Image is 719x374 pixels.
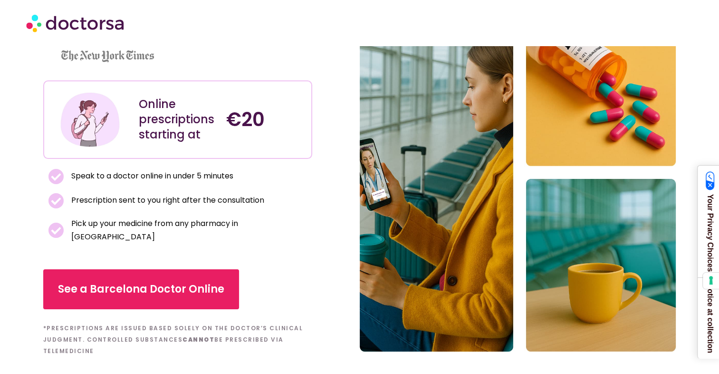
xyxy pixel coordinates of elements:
h4: €20 [226,108,304,131]
span: See a Barcelona Doctor Online [58,282,224,297]
div: Online prescriptions starting at [139,97,217,142]
b: cannot [182,335,214,344]
span: Prescription sent to you right after the consultation [69,194,264,207]
img: Illustration depicting a young woman in a casual outfit, engaged with her smartphone. She has a p... [59,89,121,151]
a: See a Barcelona Doctor Online [43,269,239,309]
button: Your consent preferences for tracking technologies [703,273,719,289]
span: Speak to a doctor online in under 5 minutes [69,169,233,183]
h6: *Prescriptions are issued based solely on the doctor’s clinical judgment. Controlled substances b... [43,323,312,357]
span: Pick up your medicine from any pharmacy in [GEOGRAPHIC_DATA] [69,217,307,244]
